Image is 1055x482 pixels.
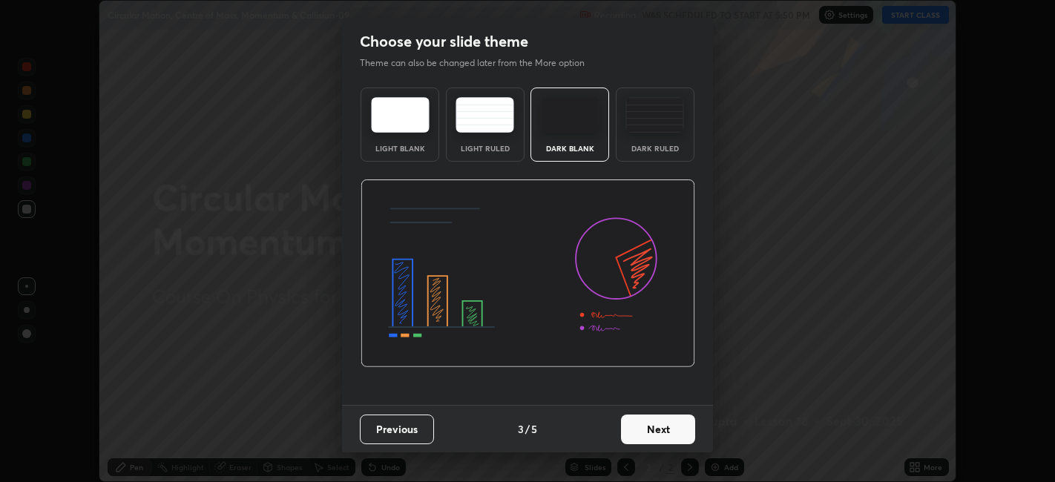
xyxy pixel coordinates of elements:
div: Light Ruled [456,145,515,152]
img: lightRuledTheme.5fabf969.svg [456,97,514,133]
img: darkTheme.f0cc69e5.svg [541,97,599,133]
div: Light Blank [370,145,430,152]
p: Theme can also be changed later from the More option [360,56,600,70]
h4: 3 [518,421,524,437]
div: Dark Blank [540,145,599,152]
div: Dark Ruled [625,145,685,152]
img: lightTheme.e5ed3b09.svg [371,97,430,133]
button: Next [621,415,695,444]
img: darkRuledTheme.de295e13.svg [625,97,684,133]
h4: 5 [531,421,537,437]
h4: / [525,421,530,437]
h2: Choose your slide theme [360,32,528,51]
img: darkThemeBanner.d06ce4a2.svg [361,179,695,368]
button: Previous [360,415,434,444]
